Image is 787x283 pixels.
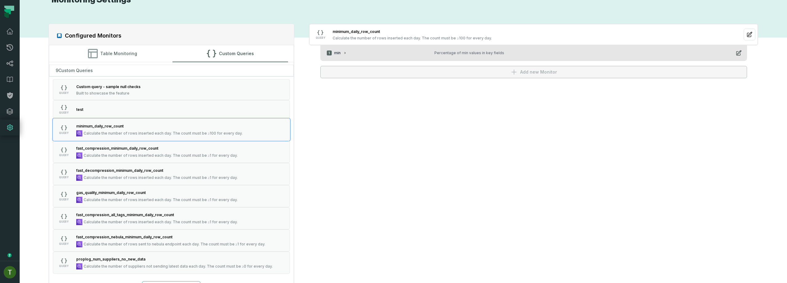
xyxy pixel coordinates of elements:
[4,266,16,278] img: avatar of Tomer Galun
[53,119,290,141] button: QUERYCalculate the number of rows inserted each day. The count must be ≥100 for every day.
[84,220,238,224] span: Calculate the number of rows inserted each day. The count must be ≥1 for every day.
[53,207,290,229] button: QUERYCalculate the number of rows inserted each day. The count must be ≥1 for every day.
[53,185,290,207] button: QUERYCalculate the number of rows inserted each day. The count must be ≥1 for every day.
[320,66,747,78] button: Add new Monitor
[434,51,731,55] div: Percentage of min values in key fields
[84,175,238,180] span: Calculate the number of rows inserted each day. The count must be ≥1 for every day.
[7,253,12,258] div: Tooltip anchor
[59,220,69,223] span: QUERY
[84,131,243,136] span: Calculate the number of rows inserted each day. The count must be ≥100 for every day.
[76,235,172,239] span: fast_compression_nebula_minimum_daily_row_count
[76,257,145,261] span: proplog_num_suppliers_no_new_data
[59,91,69,95] span: QUERY
[59,198,69,201] span: QUERY
[53,141,290,163] button: QUERYCalculate the number of rows inserted each day. The count must be ≥1 for every day.
[333,36,492,41] span: Calculate the number of rows inserted each day. The count must be ≥100 for every day.
[49,65,294,76] div: 9 Custom Queries
[76,91,129,96] span: Built to showcase the feature
[321,46,747,61] button: 1minPercentage of min values in key fields
[84,197,238,202] span: Calculate the number of rows inserted each day. The count must be ≥1 for every day.
[84,242,266,247] span: Calculate the number of rows sent to nebula endpoint each day. The count must be ≥1 for every day.
[59,176,69,179] span: QUERY
[333,29,380,34] span: minimum_daily_row_count
[59,111,69,114] span: QUERY
[53,163,290,185] button: QUERYCalculate the number of rows inserted each day. The count must be ≥1 for every day.
[53,79,290,100] button: QUERYBuilt to showcase the feature
[53,229,290,252] button: QUERYCalculate the number of rows sent to nebula endpoint each day. The count must be ≥1 for ever...
[76,212,174,217] span: fast_compression_all_tags_minimum_daily_row_count
[76,124,124,128] span: minimum_daily_row_count
[316,36,325,39] span: QUERY
[59,131,69,135] span: QUERY
[76,84,140,89] span: Custom query - sample null checks
[76,168,163,173] span: fast_decompression_minimum_daily_row_count
[53,252,290,274] button: QUERYCalculate the number of suppliers not sending latest data each day. The count must be ≥0 for...
[59,242,69,245] span: QUERY
[84,264,273,269] span: Calculate the number of suppliers not sending latest data each day. The count must be ≥0 for ever...
[76,190,146,195] span: gas_quality_minimum_daily_row_count
[76,107,83,112] span: test
[309,24,758,45] button: QUERYCalculate the number of rows inserted each day. The count must be ≥100 for every day.
[55,45,170,62] button: Table Monitoring
[59,265,69,268] span: QUERY
[76,146,158,151] span: fast_compression_minimum_daily_row_count
[65,31,121,40] h2: Configured Monitors
[53,100,290,119] button: QUERY
[59,154,69,157] span: QUERY
[334,51,341,55] span: min
[172,45,288,62] button: Custom Queries
[84,153,238,158] span: Calculate the number of rows inserted each day. The count must be ≥1 for every day.
[327,51,332,55] span: 1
